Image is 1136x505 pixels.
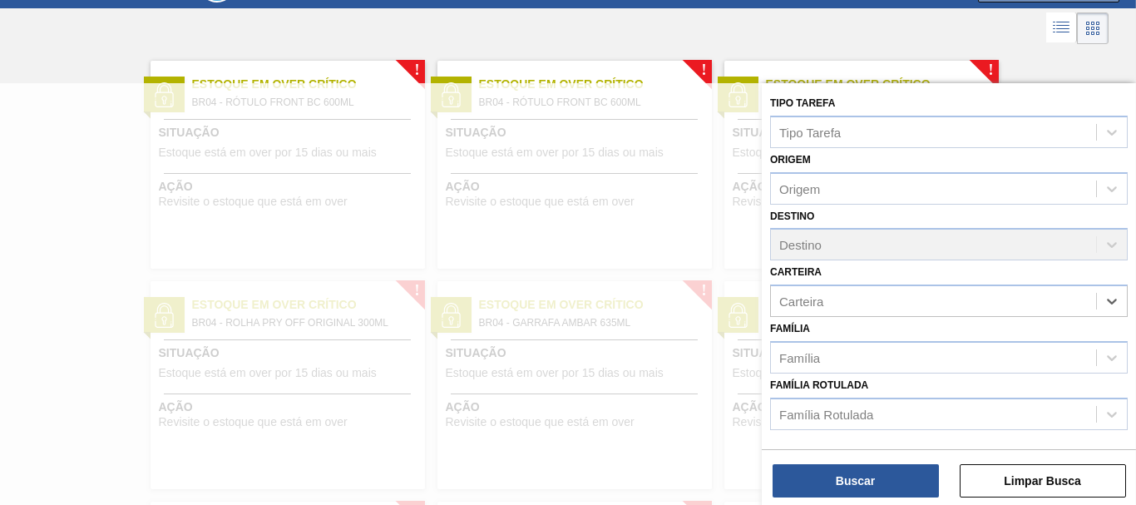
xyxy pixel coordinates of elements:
[779,407,873,421] div: Família Rotulada
[770,379,868,391] label: Família Rotulada
[770,210,814,222] label: Destino
[770,97,835,109] label: Tipo Tarefa
[479,76,712,93] span: Estoque em Over Crítico
[779,350,820,364] div: Família
[779,181,820,196] div: Origem
[779,295,823,309] div: Carteira
[151,82,176,107] img: status
[770,323,810,334] label: Família
[766,76,999,93] span: Estoque em Over Crítico
[988,64,993,77] span: !
[701,64,706,77] span: !
[192,76,425,93] span: Estoque em Over Crítico
[1077,12,1109,44] div: Visão em Cards
[414,64,419,77] span: !
[725,82,750,107] img: status
[779,125,841,139] div: Tipo Tarefa
[770,266,822,278] label: Carteira
[770,154,811,166] label: Origem
[438,82,463,107] img: status
[1046,12,1077,44] div: Visão em Lista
